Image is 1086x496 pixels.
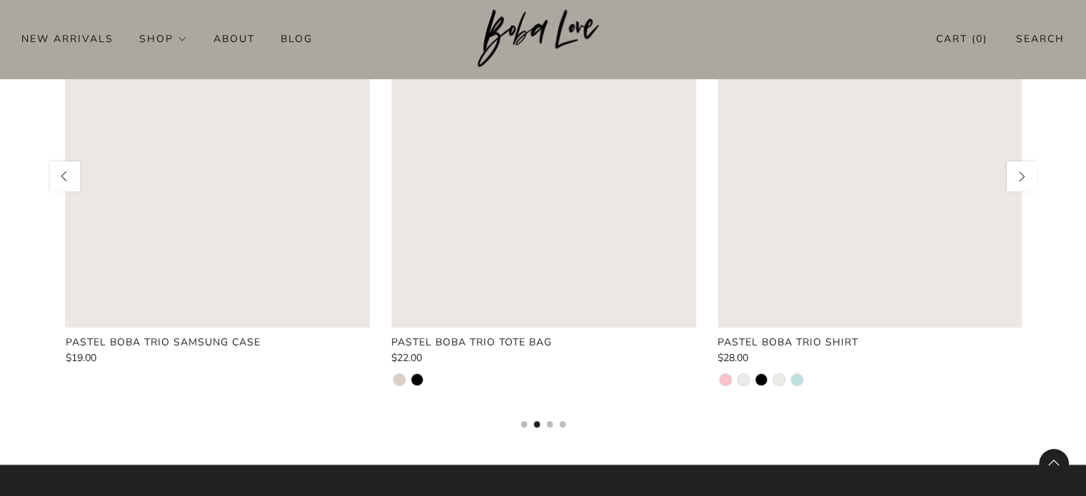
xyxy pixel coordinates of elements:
[718,336,1022,349] a: Pastel Boba Trio Shirt
[139,27,188,50] a: Shop
[718,335,858,349] product-card-title: Pastel Boba Trio Shirt
[521,421,527,427] button: Scroll to page 1 of 4
[546,421,553,427] button: Scroll to page 3 of 4
[718,23,1022,328] image-skeleton: Loading image: Pink S Pastel Boba Trio Shirt
[391,353,696,363] a: $22.00
[478,9,608,68] img: Boba Love
[391,23,696,328] a: Soft Cream Pastel Boba Trio Tote Bag Loading image: Soft Cream Pastel Boba Trio Tote Bag
[21,27,114,50] a: New Arrivals
[1016,27,1065,51] a: Search
[533,421,540,427] button: Scroll to page 2 of 4
[976,32,983,46] items-count: 0
[391,335,552,349] product-card-title: Pastel Boba Trio Tote Bag
[559,421,565,427] button: Scroll to page 4 of 4
[65,353,370,363] a: $19.00
[718,23,1022,328] a: Pink S Pastel Boba Trio Shirt Loading image: Pink S Pastel Boba Trio Shirt
[65,335,260,349] product-card-title: Pastel Boba Trio Samsung Case
[478,9,608,69] a: Boba Love
[65,23,370,328] a: Samsung Galaxy S24 Plus Pastel Boba Trio Samsung Case Loading image: Samsung Galaxy S24 Plus Past...
[281,27,313,50] a: Blog
[936,27,987,51] a: Cart
[1039,449,1069,479] back-to-top-button: Back to top
[718,351,748,365] span: $28.00
[718,353,1022,363] a: $28.00
[391,351,422,365] span: $22.00
[391,336,696,349] a: Pastel Boba Trio Tote Bag
[213,27,255,50] a: About
[65,351,96,365] span: $19.00
[65,336,370,349] a: Pastel Boba Trio Samsung Case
